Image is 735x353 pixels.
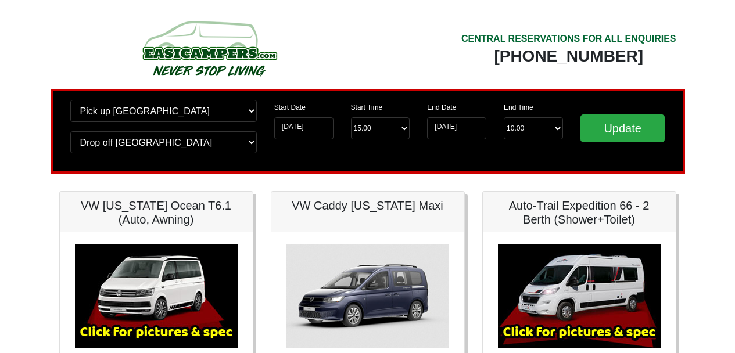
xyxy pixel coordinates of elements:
[461,32,676,46] div: CENTRAL RESERVATIONS FOR ALL ENQUIRIES
[351,102,383,113] label: Start Time
[75,244,238,348] img: VW California Ocean T6.1 (Auto, Awning)
[461,46,676,67] div: [PHONE_NUMBER]
[504,102,533,113] label: End Time
[580,114,665,142] input: Update
[274,102,306,113] label: Start Date
[71,199,241,226] h5: VW [US_STATE] Ocean T6.1 (Auto, Awning)
[498,244,661,348] img: Auto-Trail Expedition 66 - 2 Berth (Shower+Toilet)
[427,117,486,139] input: Return Date
[494,199,664,226] h5: Auto-Trail Expedition 66 - 2 Berth (Shower+Toilet)
[286,244,449,348] img: VW Caddy California Maxi
[283,199,453,212] h5: VW Caddy [US_STATE] Maxi
[427,102,456,113] label: End Date
[99,16,320,80] img: campers-checkout-logo.png
[274,117,334,139] input: Start Date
